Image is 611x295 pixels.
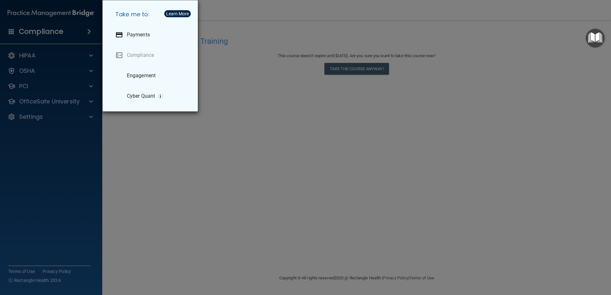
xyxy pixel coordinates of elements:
p: Payments [127,32,150,38]
p: Engagement [127,72,156,79]
button: Open Resource Center [586,29,605,48]
a: Engagement [110,67,193,85]
h5: Take me to: [110,5,193,23]
a: Cyber Quant [110,87,193,105]
div: Learn More [166,11,189,16]
button: Learn More [164,10,191,17]
p: Cyber Quant [127,93,155,99]
a: Compliance [110,46,193,64]
a: Payments [110,26,193,44]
